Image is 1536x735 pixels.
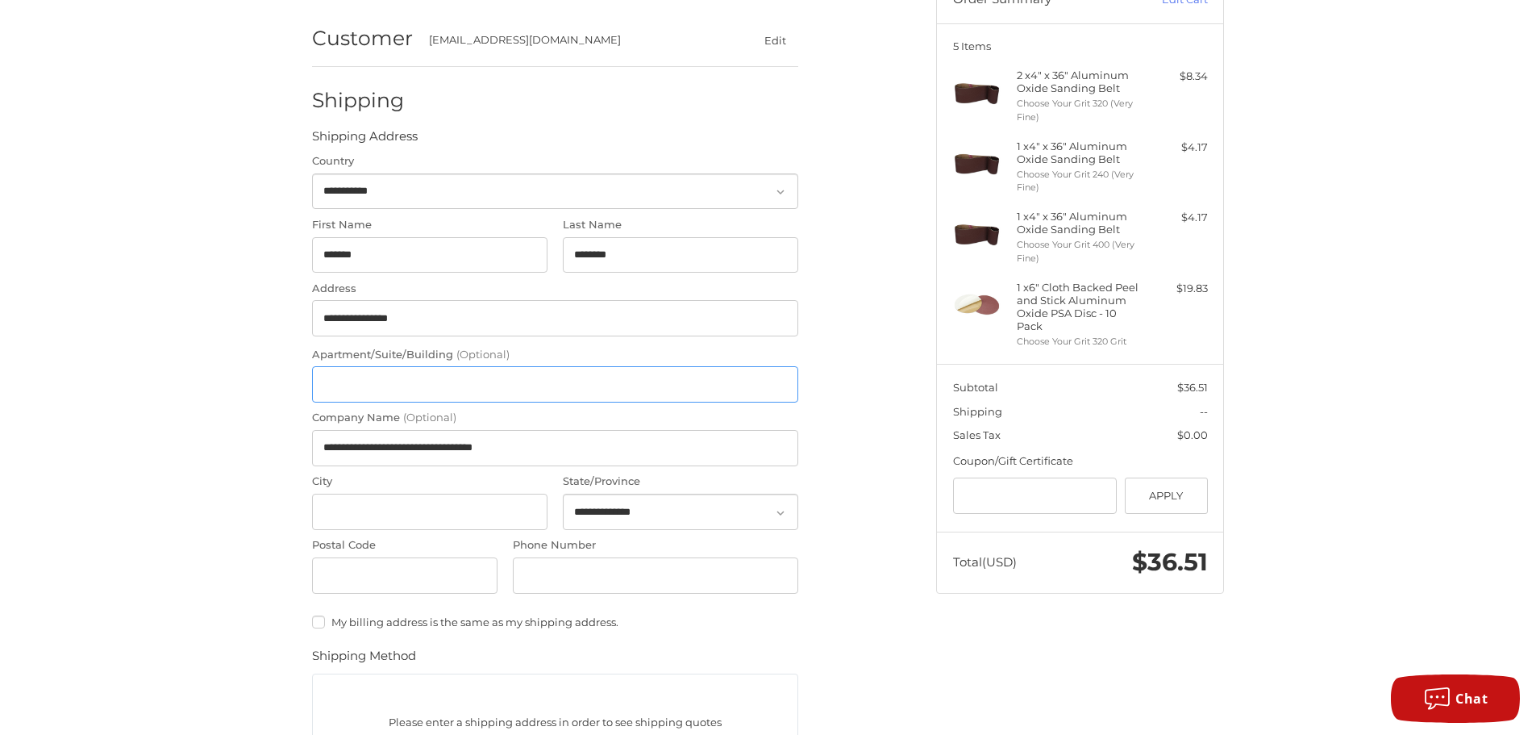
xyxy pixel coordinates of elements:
div: Coupon/Gift Certificate [953,453,1208,470]
button: Apply [1125,478,1208,514]
h2: Customer [312,26,413,51]
div: $4.17 [1144,140,1208,156]
label: Apartment/Suite/Building [312,347,798,363]
legend: Shipping Method [312,647,416,673]
h4: 1 x 4" x 36" Aluminum Oxide Sanding Belt [1017,210,1140,236]
span: Subtotal [953,381,998,394]
h4: 1 x 4" x 36" Aluminum Oxide Sanding Belt [1017,140,1140,166]
li: Choose Your Grit 240 (Very Fine) [1017,168,1140,194]
label: City [312,474,547,490]
small: (Optional) [456,348,510,361]
span: $36.51 [1132,547,1208,577]
button: Chat [1391,674,1520,723]
h4: 1 x 6" Cloth Backed Peel and Stick Aluminum Oxide PSA Disc - 10 Pack [1017,281,1140,333]
span: Sales Tax [953,428,1001,441]
h3: 5 Items [953,40,1208,52]
span: $36.51 [1177,381,1208,394]
span: -- [1200,405,1208,418]
span: Chat [1455,690,1488,708]
span: Shipping [953,405,1002,418]
label: My billing address is the same as my shipping address. [312,616,798,629]
span: Total (USD) [953,554,1017,570]
label: Country [312,153,798,169]
label: Phone Number [513,537,798,553]
li: Choose Your Grit 320 Grit [1017,335,1140,349]
h4: 2 x 4" x 36" Aluminum Oxide Sanding Belt [1017,69,1140,95]
span: $0.00 [1177,428,1208,441]
div: $4.17 [1144,210,1208,226]
label: Postal Code [312,537,497,553]
label: Last Name [563,217,798,233]
label: Address [312,281,798,297]
button: Edit [751,28,798,52]
label: Company Name [312,410,798,426]
li: Choose Your Grit 400 (Very Fine) [1017,238,1140,265]
label: State/Province [563,474,798,490]
div: $8.34 [1144,69,1208,85]
div: $19.83 [1144,281,1208,297]
legend: Shipping Address [312,127,418,153]
input: Gift Certificate or Coupon Code [953,478,1118,514]
li: Choose Your Grit 320 (Very Fine) [1017,97,1140,123]
label: First Name [312,217,547,233]
div: [EMAIL_ADDRESS][DOMAIN_NAME] [429,32,721,48]
h2: Shipping [312,88,406,113]
small: (Optional) [403,411,456,424]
